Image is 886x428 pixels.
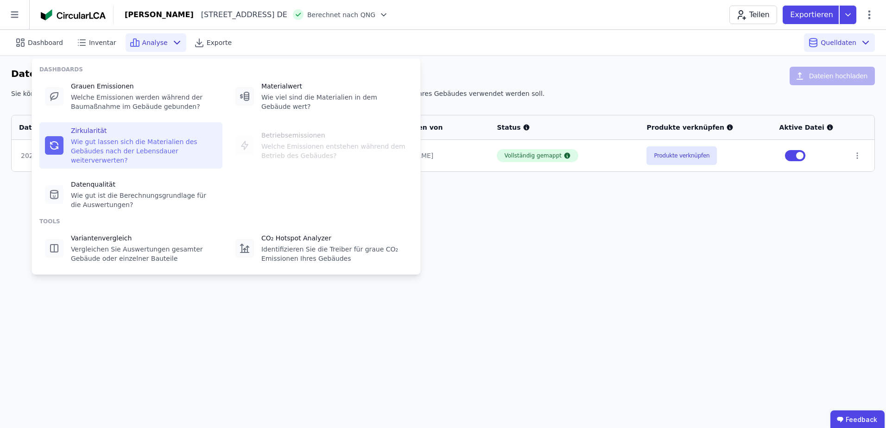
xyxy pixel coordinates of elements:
div: Wie gut lassen sich die Materialien des Gebäudes nach der Lebensdauer weiterverwerten? [71,137,217,165]
span: Inventar [89,38,116,47]
div: Status [497,123,632,132]
p: Exportieren [790,9,835,20]
div: Identifizieren Sie die Treiber für graue CO₂ Emissionen Ihres Gebäudes [261,245,407,263]
button: Teilen [729,6,777,24]
div: Dateiname [19,123,172,132]
div: Sie können mehrere Dateien hochladen und anschließend eine aktive Datei festlegen, die als Grundl... [11,89,875,106]
div: Grauen Emissionen [71,82,217,91]
div: Vollständig gemappt [504,152,562,159]
span: Berechnet nach QNG [307,10,375,19]
div: Variantenvergleich [71,233,217,243]
span: Quelldaten [821,38,856,47]
span: Exporte [207,38,232,47]
div: DASHBOARDS [39,66,413,73]
div: TOOLS [39,218,413,225]
div: [STREET_ADDRESS] DE [194,9,287,20]
span: Dashboard [28,38,63,47]
div: Materialwert [261,82,407,91]
div: [PERSON_NAME] [125,9,194,20]
div: 20250903_GS Hechinger [PERSON_NAME].ifc [21,151,183,160]
div: Welche Emissionen werden während der Baumaßnahme im Gebäude gebunden? [71,93,217,111]
div: CO₂ Hotspot Analyzer [261,233,407,243]
div: Hochgeladen von [380,123,470,132]
div: Wie viel sind die Materialien in dem Gebäude wert? [261,93,407,111]
span: Analyse [142,38,168,47]
div: Zirkularität [71,126,217,135]
h6: Dateien [11,67,52,82]
img: Concular [41,9,106,20]
div: [PERSON_NAME] [380,151,482,160]
div: Aktive Datei [779,123,838,132]
div: Wie gut ist die Berechnungsgrundlage für die Auswertungen? [71,191,217,209]
div: Datenqualität [71,180,217,189]
button: Produkte verknüpfen [646,146,717,165]
div: Vergleichen Sie Auswertungen gesamter Gebäude oder einzelner Bauteile [71,245,217,263]
button: Dateien hochladen [790,67,875,85]
div: Produkte verknüpfen [646,123,764,132]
